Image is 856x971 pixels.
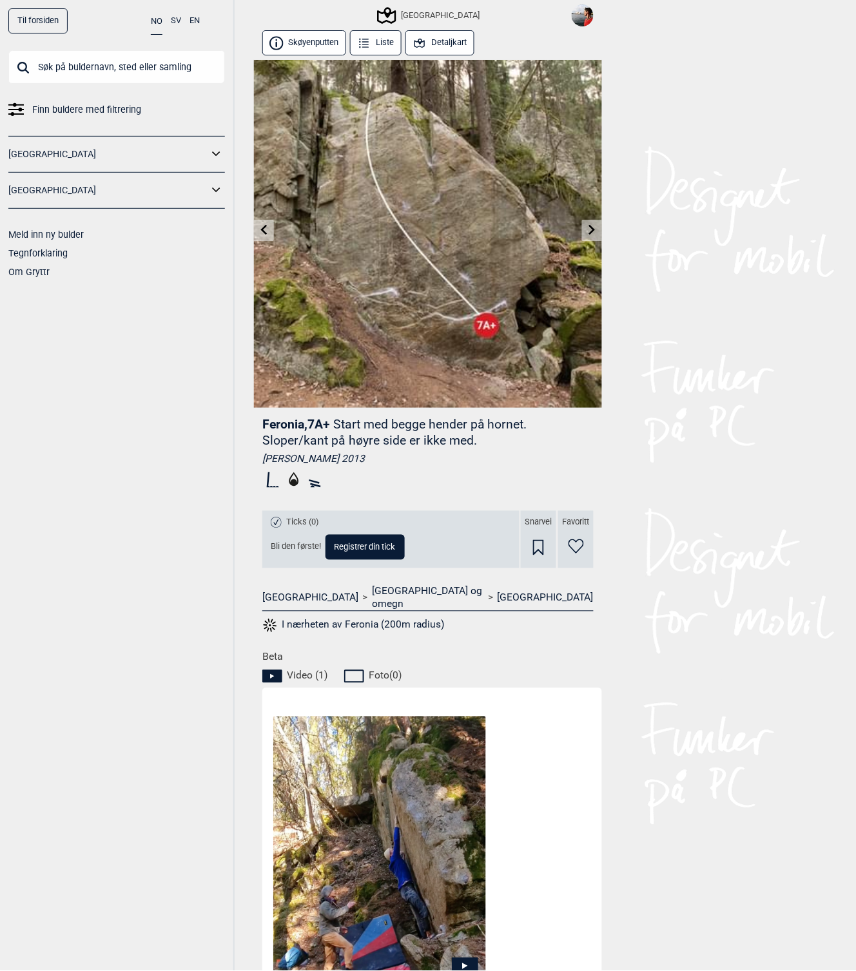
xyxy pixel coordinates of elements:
button: Skøyenputten [262,30,346,55]
a: Om Gryttr [8,267,50,277]
div: [GEOGRAPHIC_DATA] [379,8,480,23]
button: Detaljkart [405,30,474,55]
div: [PERSON_NAME] 2013 [262,452,594,465]
button: Liste [350,30,402,55]
p: Start med begge hender på hornet. Sloper/kant på høyre side er ikke med. [262,417,527,448]
a: [GEOGRAPHIC_DATA] [8,181,208,200]
button: EN [190,8,200,34]
span: Finn buldere med filtrering [32,101,141,119]
a: Tegnforklaring [8,248,68,258]
span: Favoritt [563,517,590,528]
span: Foto ( 0 ) [369,669,402,682]
span: Registrer din tick [335,543,396,552]
span: Bli den første! [271,542,321,553]
button: Registrer din tick [326,535,405,560]
nav: > > [262,585,594,611]
img: Feronia 201121 [254,60,602,408]
input: Søk på buldernavn, sted eller samling [8,50,225,84]
span: Ticks (0) [286,517,319,528]
a: [GEOGRAPHIC_DATA] [498,591,594,604]
div: Snarvei [521,511,556,568]
a: [GEOGRAPHIC_DATA] [8,145,208,164]
a: Til forsiden [8,8,68,34]
a: [GEOGRAPHIC_DATA] [262,591,358,604]
button: I nærheten av Feronia (200m radius) [262,617,445,634]
button: SV [171,8,181,34]
a: Finn buldere med filtrering [8,101,225,119]
img: 96237517 3053624591380607 2383231920386342912 n [572,5,594,26]
a: Meld inn ny bulder [8,229,84,240]
button: NO [151,8,162,35]
span: Feronia , 7A+ [262,417,330,432]
a: [GEOGRAPHIC_DATA] og omegn [372,585,484,611]
span: Video ( 1 ) [287,669,327,682]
